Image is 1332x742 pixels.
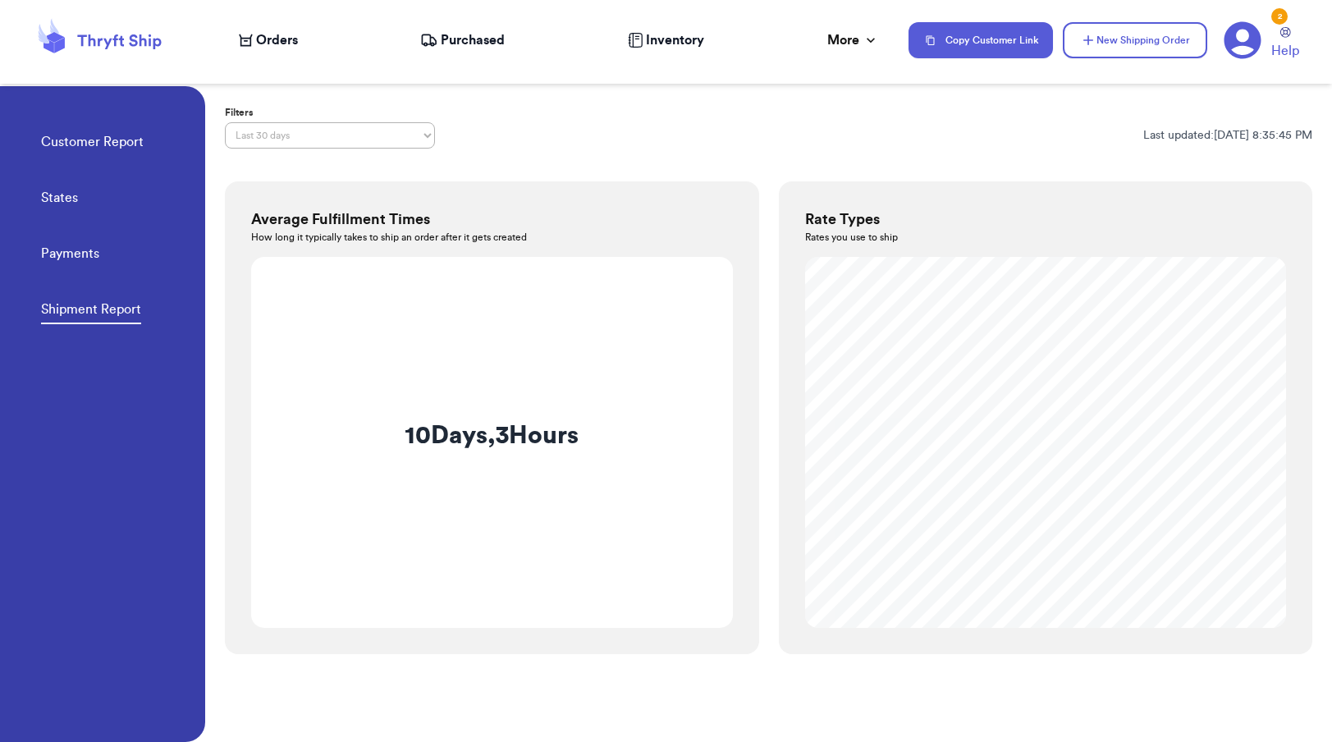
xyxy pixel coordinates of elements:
[251,231,733,244] p: How long it typically takes to ship an order after it gets created
[41,244,99,267] a: Payments
[405,421,579,451] h1: 10 Days, 3 Hours
[1271,41,1299,61] span: Help
[441,30,505,50] span: Purchased
[646,30,704,50] span: Inventory
[628,30,704,50] a: Inventory
[805,257,1286,628] div: chart, 1 series
[827,30,879,50] div: More
[251,208,733,231] h3: Average Fulfillment Times
[41,300,141,324] a: Shipment Report
[909,22,1053,58] button: Copy Customer Link
[805,208,1287,231] h3: Rate Types
[256,30,298,50] span: Orders
[1271,8,1288,25] div: 2
[805,231,1287,244] p: Rates you use to ship
[420,30,505,50] a: Purchased
[1143,127,1312,144] p: Last updated: [DATE] 8:35:45 PM
[225,106,435,119] label: Filters
[41,188,78,211] a: States
[239,30,298,50] a: Orders
[1271,27,1299,61] a: Help
[1063,22,1207,58] button: New Shipping Order
[1224,21,1261,59] a: 2
[41,132,144,155] a: Customer Report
